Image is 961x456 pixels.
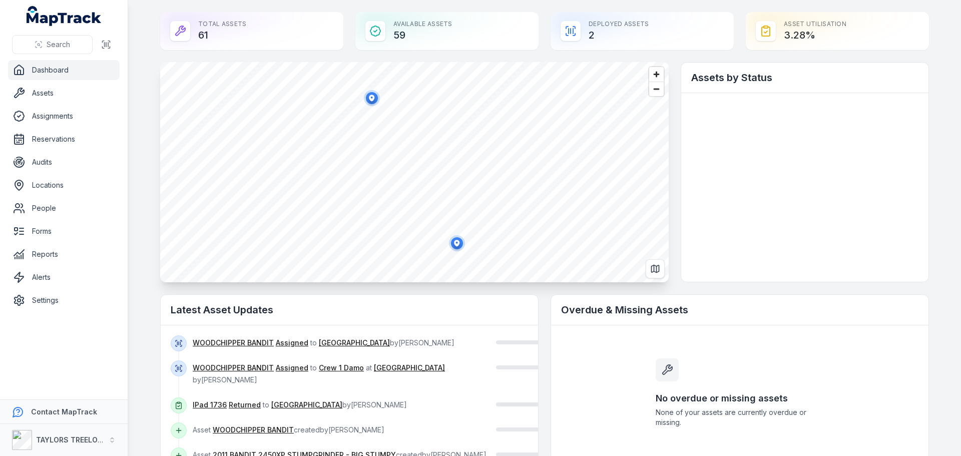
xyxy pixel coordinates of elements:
[8,83,120,103] a: Assets
[31,407,97,416] strong: Contact MapTrack
[12,35,93,54] button: Search
[8,60,120,80] a: Dashboard
[47,40,70,50] span: Search
[8,244,120,264] a: Reports
[319,338,390,348] a: [GEOGRAPHIC_DATA]
[193,338,274,348] a: WOODCHIPPER BANDIT
[8,290,120,310] a: Settings
[193,363,274,373] a: WOODCHIPPER BANDIT
[8,221,120,241] a: Forms
[171,303,528,317] h2: Latest Asset Updates
[193,400,407,409] span: to by [PERSON_NAME]
[649,82,664,96] button: Zoom out
[656,391,824,405] h3: No overdue or missing assets
[271,400,342,410] a: [GEOGRAPHIC_DATA]
[319,363,364,373] a: Crew 1 Damo
[213,425,294,435] a: WOODCHIPPER BANDIT
[27,6,102,26] a: MapTrack
[8,129,120,149] a: Reservations
[193,425,384,434] span: Asset created by [PERSON_NAME]
[8,152,120,172] a: Audits
[649,67,664,82] button: Zoom in
[160,62,669,282] canvas: Map
[36,435,120,444] strong: TAYLORS TREELOPPING
[276,338,308,348] a: Assigned
[691,71,918,85] h2: Assets by Status
[193,363,445,384] span: to at by [PERSON_NAME]
[656,407,824,427] span: None of your assets are currently overdue or missing.
[193,400,227,410] a: IPad 1736
[646,259,665,278] button: Switch to Map View
[561,303,918,317] h2: Overdue & Missing Assets
[8,267,120,287] a: Alerts
[276,363,308,373] a: Assigned
[374,363,445,373] a: [GEOGRAPHIC_DATA]
[8,106,120,126] a: Assignments
[229,400,261,410] a: Returned
[8,175,120,195] a: Locations
[8,198,120,218] a: People
[193,338,454,347] span: to by [PERSON_NAME]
